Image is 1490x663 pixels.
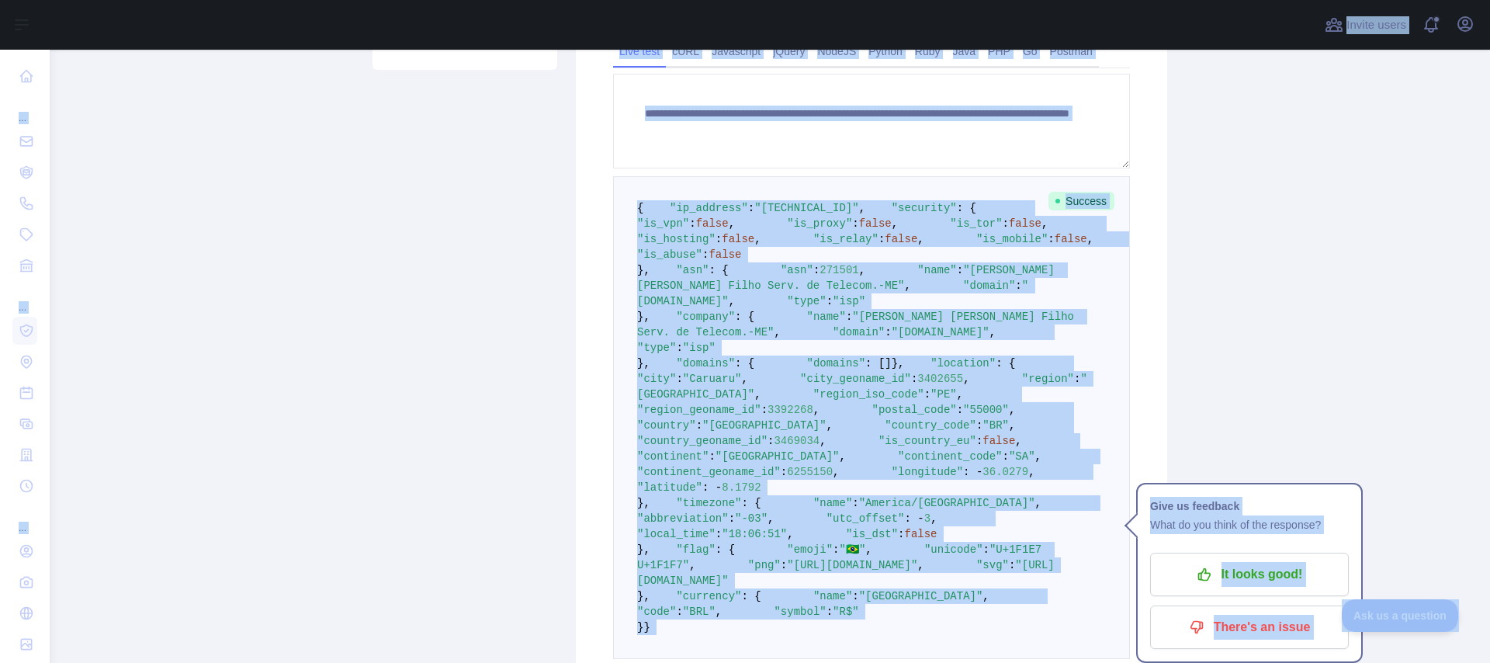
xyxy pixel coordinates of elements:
span: : [1015,279,1021,292]
span: false [885,233,917,245]
span: false [859,217,892,230]
span: 8.1792 [722,481,761,494]
span: , [833,466,839,478]
span: : [676,342,682,354]
span: , [768,512,774,525]
span: , [774,326,780,338]
span: "is_tor" [950,217,1002,230]
span: "asn" [676,264,709,276]
a: jQuery [767,39,811,64]
span: : [846,311,852,323]
span: , [1009,404,1015,416]
span: 271501 [819,264,858,276]
span: : [852,217,858,230]
span: "is_country_eu" [878,435,976,447]
span: : [729,512,735,525]
span: : [878,233,885,245]
span: "continent_code" [898,450,1002,463]
iframe: Toggle Customer Support [1342,599,1459,632]
span: : [957,404,963,416]
span: }, [637,543,650,556]
span: "[GEOGRAPHIC_DATA]" [859,590,983,602]
span: : - [963,466,982,478]
span: "is_vpn" [637,217,689,230]
span: , [787,528,793,540]
a: PHP [982,39,1017,64]
span: : [976,435,982,447]
a: Python [862,39,909,64]
span: : [1074,373,1080,385]
span: : { [735,357,754,370]
span: "region" [1022,373,1074,385]
span: : [676,606,682,618]
span: "[URL][DOMAIN_NAME]" [787,559,917,571]
span: "R$" [833,606,859,618]
span: "domains" [676,357,735,370]
span: "[TECHNICAL_ID]" [754,202,858,214]
span: : { [957,202,976,214]
span: "is_proxy" [787,217,852,230]
span: , [754,388,761,401]
span: : [1003,217,1009,230]
a: Java [947,39,982,64]
span: , [729,217,735,230]
span: "name" [806,311,845,323]
span: : [702,248,709,261]
span: "isp" [683,342,716,354]
span: "city" [637,373,676,385]
span: , [754,233,761,245]
span: : [716,528,722,540]
p: It looks good! [1162,561,1337,588]
span: "Caruaru" [683,373,742,385]
span: : [976,419,982,432]
span: "[PERSON_NAME] [PERSON_NAME] Filho Serv. de Telecom.-ME" [637,311,1080,338]
span: : - [905,512,924,525]
span: : - [702,481,722,494]
span: { [637,202,643,214]
span: Success [1048,192,1114,210]
span: "continent" [637,450,709,463]
span: "ip_address" [670,202,748,214]
span: "continent_geoname_id" [637,466,781,478]
span: "BRL" [683,606,716,618]
div: ... [12,93,37,124]
span: "domain" [963,279,1015,292]
span: "company" [676,311,735,323]
span: : [696,419,702,432]
span: , [957,388,963,401]
a: Postman [1044,39,1099,64]
span: "png" [748,559,781,571]
span: "region_iso_code" [813,388,924,401]
span: "flag" [676,543,715,556]
a: Live test [613,39,666,64]
span: : [781,466,787,478]
span: "is_relay" [813,233,878,245]
a: Go [1017,39,1044,64]
span: "security" [892,202,957,214]
span: "region_geoname_id" [637,404,761,416]
span: : [826,606,833,618]
span: "symbol" [774,606,826,618]
p: There's an issue [1162,614,1337,640]
span: "domains" [806,357,865,370]
span: "PE" [930,388,957,401]
span: "currency" [676,590,741,602]
span: : [813,264,819,276]
span: "asn" [781,264,813,276]
span: false [709,248,741,261]
span: , [989,326,996,338]
span: "country" [637,419,696,432]
span: , [865,543,871,556]
span: "type" [787,295,826,307]
button: Invite users [1322,12,1409,37]
span: }, [637,590,650,602]
a: NodeJS [811,39,862,64]
span: false [905,528,937,540]
span: , [689,559,695,571]
span: , [826,419,833,432]
span: "latitude" [637,481,702,494]
span: }, [637,497,650,509]
button: There's an issue [1150,606,1349,649]
span: , [813,404,819,416]
span: : [781,559,787,571]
